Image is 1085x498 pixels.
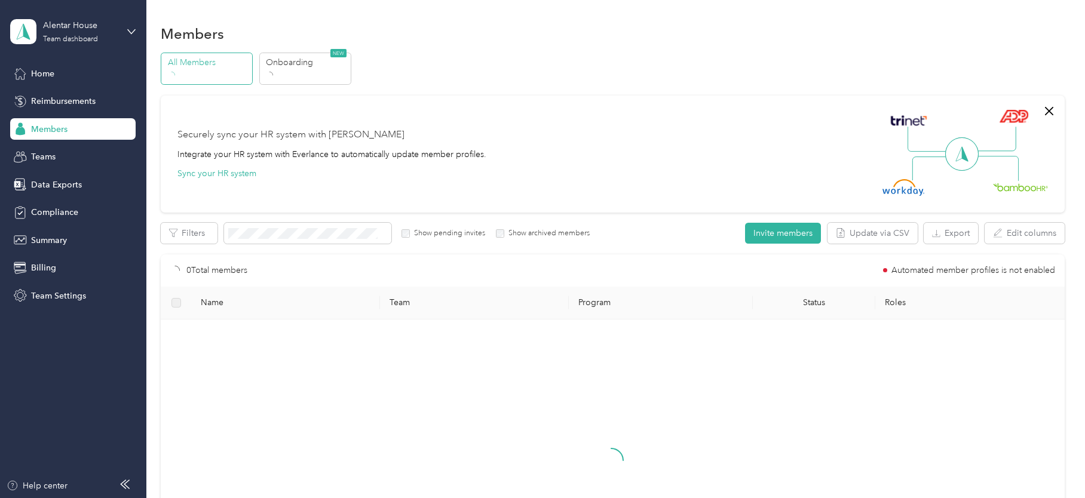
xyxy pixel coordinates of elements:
button: Invite members [745,223,821,244]
img: Workday [882,179,924,196]
img: Line Right Up [974,127,1016,152]
h1: Members [161,27,224,40]
span: Teams [31,150,56,163]
img: Line Left Down [912,156,954,180]
span: Home [31,67,54,80]
span: Summary [31,234,67,247]
th: Roles [875,287,1064,319]
span: Name [201,297,370,308]
img: Line Right Down [977,156,1019,182]
span: Compliance [31,206,78,219]
iframe: Everlance-gr Chat Button Frame [1018,431,1085,498]
th: Name [191,287,380,319]
button: Filters [161,223,217,244]
span: Data Exports [31,179,82,191]
span: Automated member profiles is not enabled [891,266,1055,275]
button: Update via CSV [827,223,918,244]
p: All Members [168,56,249,69]
th: Program [569,287,753,319]
button: Help center [7,479,68,492]
label: Show archived members [504,228,590,239]
img: Line Left Up [908,127,949,152]
span: Team Settings [31,290,86,302]
label: Show pending invites [410,228,485,239]
div: Alentar House [43,19,118,32]
span: Billing [31,262,56,274]
button: Export [924,223,978,244]
p: 0 Total members [186,264,247,277]
button: Edit columns [985,223,1065,244]
div: Securely sync your HR system with [PERSON_NAME] [177,128,404,142]
p: Onboarding [266,56,347,69]
span: Members [31,123,68,136]
th: Team [380,287,569,319]
div: Team dashboard [43,36,98,43]
img: Trinet [888,112,930,129]
span: Reimbursements [31,95,96,107]
th: Status [753,287,876,319]
span: NEW [330,49,347,57]
button: Sync your HR system [177,167,256,180]
img: ADP [999,109,1028,123]
img: BambooHR [993,183,1048,191]
div: Integrate your HR system with Everlance to automatically update member profiles. [177,148,486,161]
